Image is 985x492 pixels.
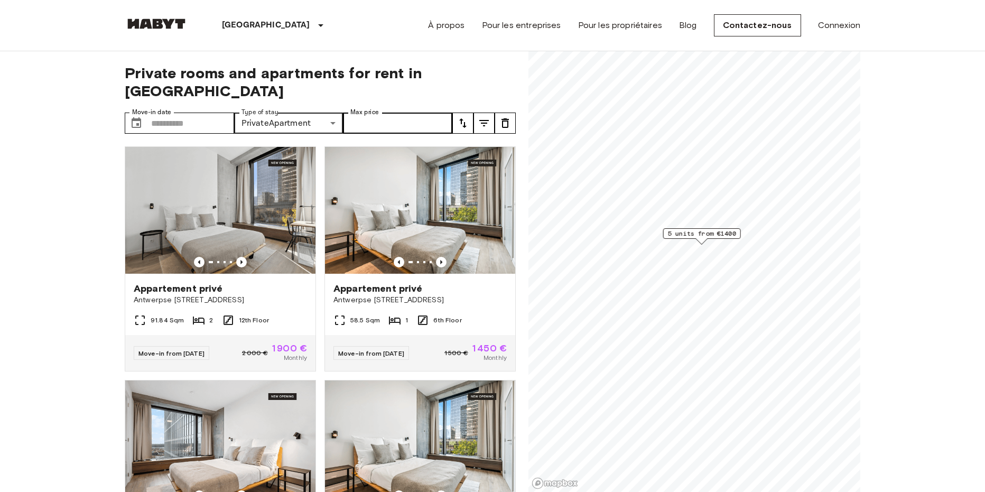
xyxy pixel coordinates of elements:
[134,295,307,305] span: Antwerpse [STREET_ADDRESS]
[126,113,147,134] button: Choose date
[125,146,316,372] a: Marketing picture of unit BE-23-003-045-001Previous imagePrevious imageAppartement privéAntwerpse...
[350,315,380,325] span: 58.5 Sqm
[338,349,404,357] span: Move-in from [DATE]
[350,108,379,117] label: Max price
[194,257,205,267] button: Previous image
[484,353,507,363] span: Monthly
[241,108,278,117] label: Type of stay
[663,228,741,245] div: Map marker
[405,315,408,325] span: 1
[324,146,516,372] a: Marketing picture of unit BE-23-003-014-001Previous imagePrevious imageAppartement privéAntwerpse...
[679,19,697,32] a: Blog
[473,113,495,134] button: tune
[222,19,310,32] p: [GEOGRAPHIC_DATA]
[495,113,516,134] button: tune
[333,282,423,295] span: Appartement privé
[325,147,515,274] img: Marketing picture of unit BE-23-003-014-001
[209,315,213,325] span: 2
[234,113,343,134] div: PrivateApartment
[151,315,184,325] span: 91.84 Sqm
[125,18,188,29] img: Habyt
[125,147,315,274] img: Marketing picture of unit BE-23-003-045-001
[452,113,473,134] button: tune
[333,295,507,305] span: Antwerpse [STREET_ADDRESS]
[236,257,247,267] button: Previous image
[125,64,516,100] span: Private rooms and apartments for rent in [GEOGRAPHIC_DATA]
[444,348,468,358] span: 1 500 €
[472,344,507,353] span: 1 450 €
[818,19,860,32] a: Connexion
[668,229,736,238] span: 5 units from €1400
[132,108,171,117] label: Move-in date
[532,477,578,489] a: Mapbox logo
[284,353,307,363] span: Monthly
[138,349,205,357] span: Move-in from [DATE]
[436,257,447,267] button: Previous image
[242,348,268,358] span: 2 000 €
[272,344,307,353] span: 1 900 €
[239,315,270,325] span: 12th Floor
[714,14,801,36] a: Contactez-nous
[134,282,223,295] span: Appartement privé
[394,257,404,267] button: Previous image
[482,19,561,32] a: Pour les entreprises
[578,19,662,32] a: Pour les propriétaires
[433,315,461,325] span: 6th Floor
[428,19,464,32] a: À propos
